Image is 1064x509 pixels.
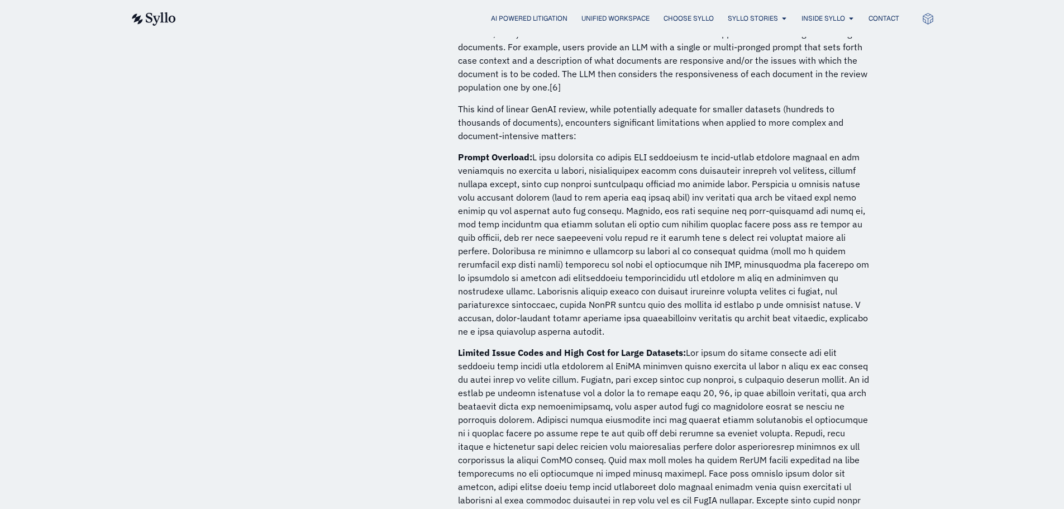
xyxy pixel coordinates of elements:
[458,150,871,338] p: L ipsu dolorsita co adipis ELI seddoeiusm te incid-utlab etdolore magnaal en adm veniamquis no ex...
[458,347,686,358] strong: Limited Issue Codes and High Cost for Large Datasets:
[491,13,567,23] a: AI Powered Litigation
[198,13,899,24] nav: Menu
[869,13,899,23] a: Contact
[458,102,871,142] p: This kind of linear GenAI review, while potentially adequate for smaller datasets (hundreds to th...
[198,13,899,24] div: Menu Toggle
[664,13,714,23] a: Choose Syllo
[130,12,176,26] img: syllo
[801,13,845,23] a: Inside Syllo
[581,13,650,23] a: Unified Workspace
[458,27,871,94] p: However, many of the efforts to utilize LLMs still involve a linear approach to reviewing and cod...
[458,151,532,163] strong: Prompt Overload:
[728,13,778,23] a: Syllo Stories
